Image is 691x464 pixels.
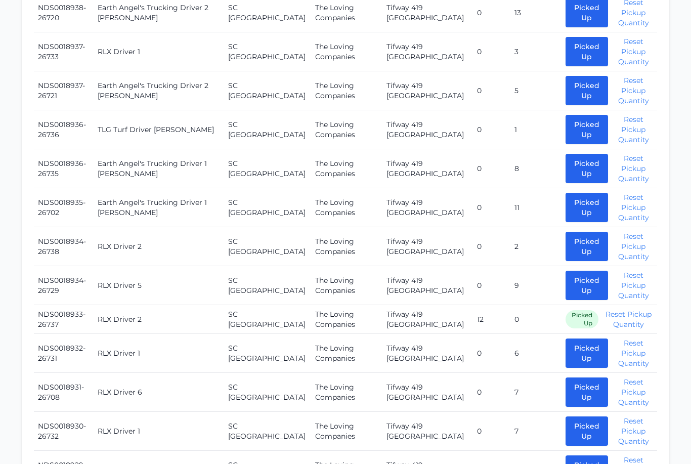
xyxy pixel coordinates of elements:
td: Tifway 419 [GEOGRAPHIC_DATA] [382,305,473,334]
td: The Loving Companies [311,266,382,305]
button: Picked Up [566,416,608,446]
td: SC [GEOGRAPHIC_DATA] [224,71,311,110]
td: Earth Angel's Trucking Driver 2 [PERSON_NAME] [94,71,224,110]
button: Reset Pickup Quantity [614,114,653,145]
td: RLX Driver 1 [94,32,224,71]
td: NDS0018935-26702 [34,188,94,227]
td: The Loving Companies [311,227,382,266]
button: Picked Up [566,271,608,300]
button: Reset Pickup Quantity [614,338,653,368]
td: SC [GEOGRAPHIC_DATA] [224,305,311,334]
button: Reset Pickup Quantity [614,153,653,184]
td: 0 [473,32,510,71]
td: Tifway 419 [GEOGRAPHIC_DATA] [382,188,473,227]
td: SC [GEOGRAPHIC_DATA] [224,188,311,227]
td: Tifway 419 [GEOGRAPHIC_DATA] [382,412,473,451]
button: Reset Pickup Quantity [614,192,653,223]
td: RLX Driver 2 [94,305,224,334]
button: Picked Up [566,37,608,66]
td: Tifway 419 [GEOGRAPHIC_DATA] [382,71,473,110]
button: Picked Up [566,76,608,105]
td: Tifway 419 [GEOGRAPHIC_DATA] [382,334,473,373]
td: The Loving Companies [311,149,382,188]
td: Earth Angel's Trucking Driver 1 [PERSON_NAME] [94,188,224,227]
td: NDS0018934-26738 [34,227,94,266]
td: SC [GEOGRAPHIC_DATA] [224,334,311,373]
td: NDS0018932-26731 [34,334,94,373]
td: 8 [510,149,562,188]
td: 0 [473,266,510,305]
td: SC [GEOGRAPHIC_DATA] [224,227,311,266]
td: 0 [473,71,510,110]
td: The Loving Companies [311,32,382,71]
button: Reset Pickup Quantity [604,309,653,329]
td: NDS0018936-26735 [34,149,94,188]
td: TLG Turf Driver [PERSON_NAME] [94,110,224,149]
td: 7 [510,373,562,412]
button: Picked Up [566,339,608,368]
td: 0 [473,227,510,266]
td: The Loving Companies [311,188,382,227]
td: 12 [473,305,510,334]
td: Tifway 419 [GEOGRAPHIC_DATA] [382,227,473,266]
td: 0 [473,149,510,188]
td: 0 [473,110,510,149]
td: Earth Angel's Trucking Driver 1 [PERSON_NAME] [94,149,224,188]
td: SC [GEOGRAPHIC_DATA] [224,373,311,412]
td: 0 [473,188,510,227]
td: The Loving Companies [311,373,382,412]
td: SC [GEOGRAPHIC_DATA] [224,149,311,188]
td: RLX Driver 5 [94,266,224,305]
button: Picked Up [566,115,608,144]
td: RLX Driver 1 [94,334,224,373]
td: Tifway 419 [GEOGRAPHIC_DATA] [382,373,473,412]
td: SC [GEOGRAPHIC_DATA] [224,266,311,305]
td: The Loving Companies [311,110,382,149]
td: RLX Driver 2 [94,227,224,266]
td: The Loving Companies [311,412,382,451]
td: 2 [510,227,562,266]
td: 0 [510,305,562,334]
td: The Loving Companies [311,334,382,373]
button: Reset Pickup Quantity [614,270,653,301]
td: NDS0018936-26736 [34,110,94,149]
span: Picked Up [566,310,598,328]
td: SC [GEOGRAPHIC_DATA] [224,32,311,71]
td: NDS0018934-26729 [34,266,94,305]
button: Reset Pickup Quantity [614,36,653,67]
td: 0 [473,334,510,373]
td: 9 [510,266,562,305]
td: 11 [510,188,562,227]
td: 1 [510,110,562,149]
button: Picked Up [566,377,608,407]
td: SC [GEOGRAPHIC_DATA] [224,412,311,451]
td: The Loving Companies [311,71,382,110]
td: Tifway 419 [GEOGRAPHIC_DATA] [382,32,473,71]
td: 6 [510,334,562,373]
td: NDS0018937-26721 [34,71,94,110]
td: Tifway 419 [GEOGRAPHIC_DATA] [382,149,473,188]
button: Reset Pickup Quantity [614,377,653,407]
td: 5 [510,71,562,110]
td: RLX Driver 6 [94,373,224,412]
td: NDS0018930-26732 [34,412,94,451]
td: 3 [510,32,562,71]
td: Tifway 419 [GEOGRAPHIC_DATA] [382,110,473,149]
button: Picked Up [566,154,608,183]
td: 0 [473,373,510,412]
td: NDS0018933-26737 [34,305,94,334]
td: 7 [510,412,562,451]
button: Reset Pickup Quantity [614,75,653,106]
button: Picked Up [566,193,608,222]
td: NDS0018937-26733 [34,32,94,71]
td: Tifway 419 [GEOGRAPHIC_DATA] [382,266,473,305]
td: 0 [473,412,510,451]
button: Reset Pickup Quantity [614,416,653,446]
td: RLX Driver 1 [94,412,224,451]
td: The Loving Companies [311,305,382,334]
td: SC [GEOGRAPHIC_DATA] [224,110,311,149]
button: Reset Pickup Quantity [614,231,653,262]
td: NDS0018931-26708 [34,373,94,412]
button: Picked Up [566,232,608,261]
